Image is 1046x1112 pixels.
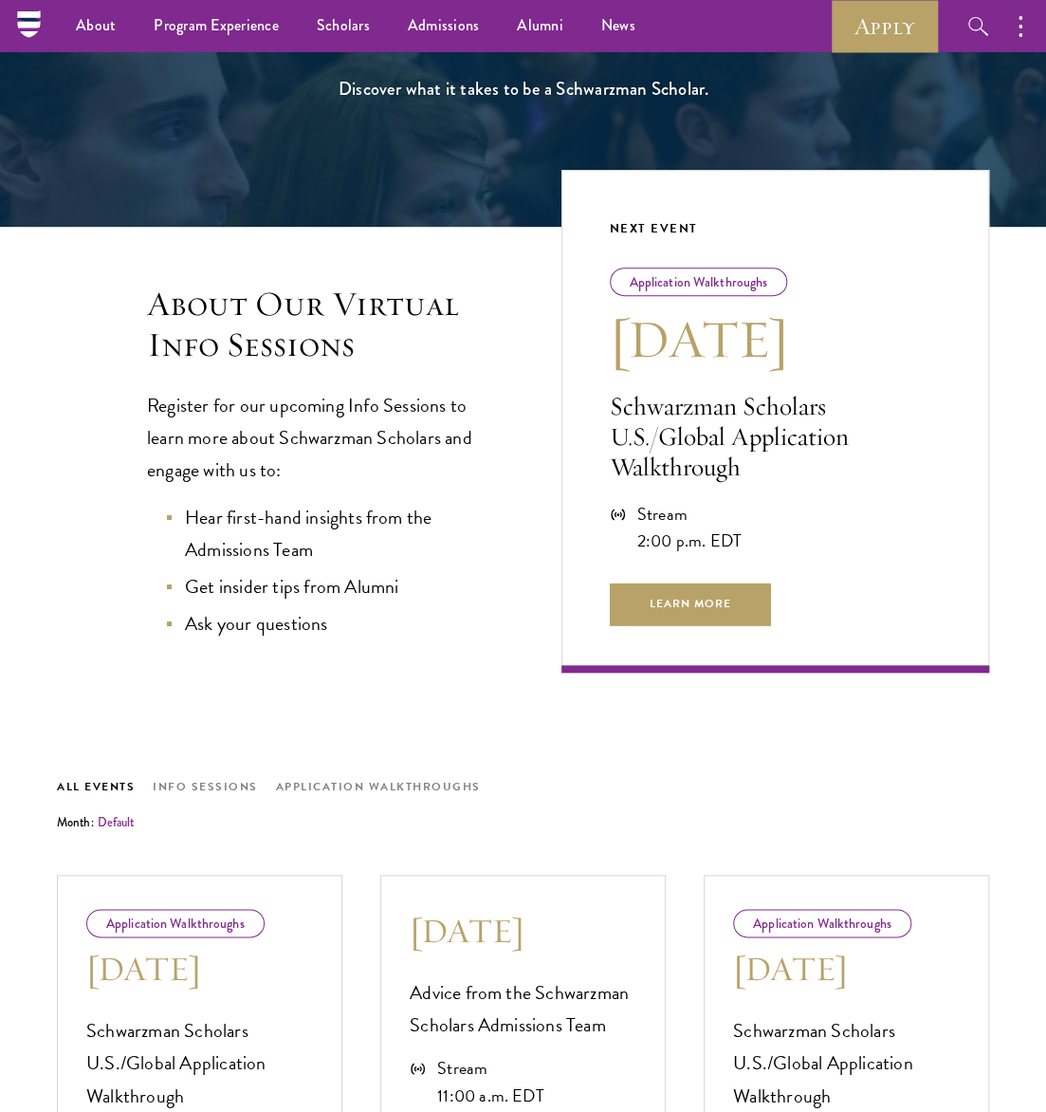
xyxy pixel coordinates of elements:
[98,812,135,832] button: Default
[610,583,772,625] span: Learn More
[276,777,481,798] button: Application Walkthroughs
[610,306,942,372] h3: [DATE]
[196,73,851,104] h1: Discover what it takes to be a Schwarzman Scholar.
[410,909,636,953] h3: [DATE]
[410,976,636,1041] p: Advice from the Schwarzman Scholars Admissions Team
[153,777,258,798] button: Info Sessions
[166,607,486,639] li: Ask your questions
[610,268,788,296] div: Application Walkthroughs
[57,777,135,798] button: All Events
[637,501,742,528] div: Stream
[561,170,990,673] a: Next Event Application Walkthroughs [DATE] Schwarzman Scholars U.S./Global Application Walkthroug...
[610,218,942,239] div: Next Event
[147,284,486,365] h3: About Our Virtual Info Sessions
[86,909,265,937] div: Application Walkthroughs
[437,1082,544,1108] div: 11:00 a.m. EDT
[86,1014,313,1111] p: Schwarzman Scholars U.S./Global Application Walkthrough
[437,1055,544,1082] div: Stream
[733,909,911,937] div: Application Walkthroughs
[637,528,742,554] div: 2:00 p.m. EDT
[610,391,942,482] p: Schwarzman Scholars U.S./Global Application Walkthrough
[57,813,94,831] span: Month:
[733,947,960,991] h3: [DATE]
[733,1014,960,1111] p: Schwarzman Scholars U.S./Global Application Walkthrough
[166,501,486,565] li: Hear first-hand insights from the Admissions Team
[147,389,486,486] p: Register for our upcoming Info Sessions to learn more about Schwarzman Scholars and engage with u...
[86,947,313,991] h3: [DATE]
[166,570,486,602] li: Get insider tips from Alumni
